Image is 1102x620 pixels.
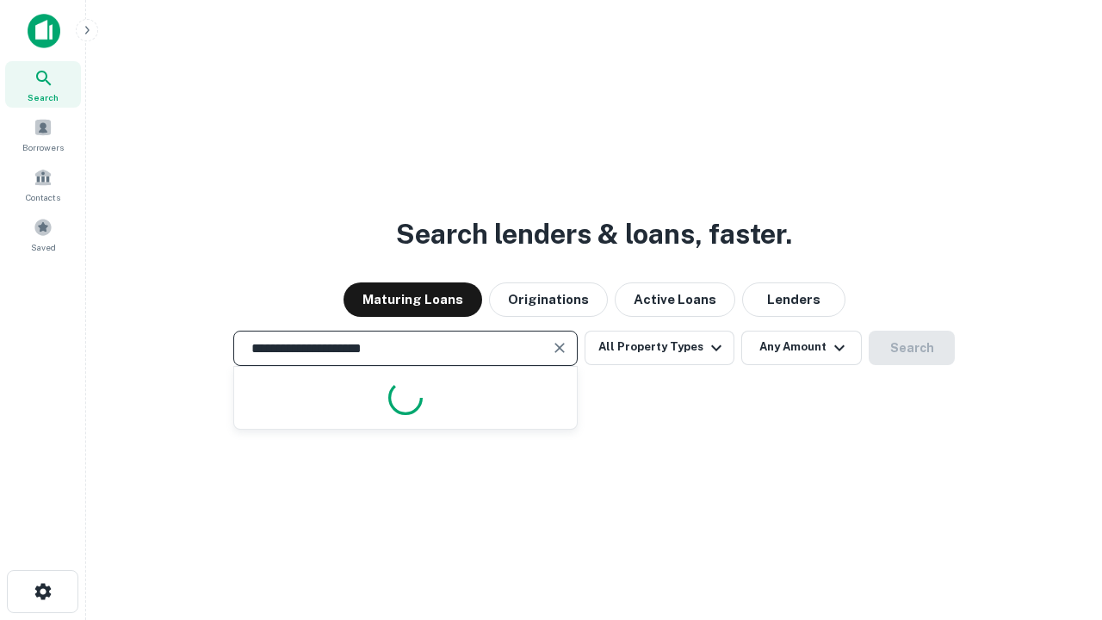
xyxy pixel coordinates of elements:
[489,282,608,317] button: Originations
[585,331,734,365] button: All Property Types
[1016,482,1102,565] iframe: Chat Widget
[22,140,64,154] span: Borrowers
[31,240,56,254] span: Saved
[26,190,60,204] span: Contacts
[5,111,81,158] a: Borrowers
[396,214,792,255] h3: Search lenders & loans, faster.
[28,14,60,48] img: capitalize-icon.png
[548,336,572,360] button: Clear
[615,282,735,317] button: Active Loans
[5,211,81,257] a: Saved
[344,282,482,317] button: Maturing Loans
[742,282,845,317] button: Lenders
[5,61,81,108] a: Search
[741,331,862,365] button: Any Amount
[5,161,81,208] a: Contacts
[28,90,59,104] span: Search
